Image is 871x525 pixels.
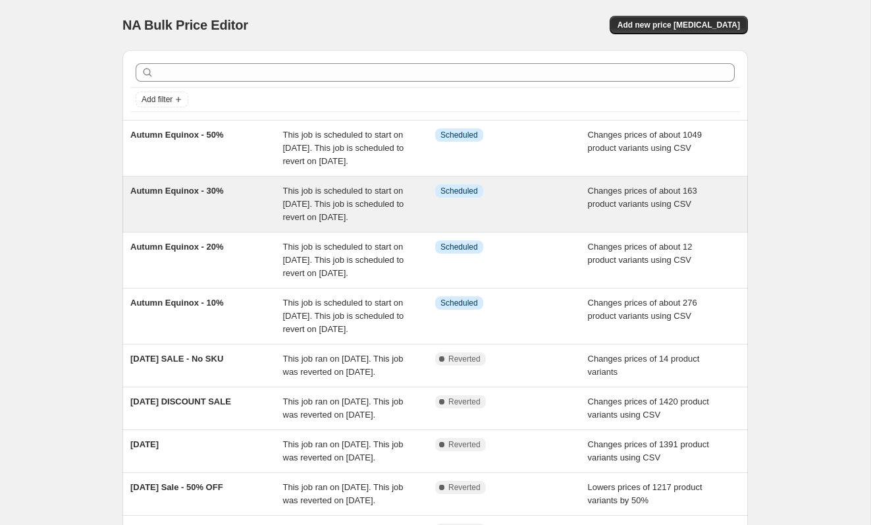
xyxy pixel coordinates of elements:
[283,298,404,334] span: This job is scheduled to start on [DATE]. This job is scheduled to revert on [DATE].
[130,186,224,196] span: Autumn Equinox - 30%
[440,186,478,196] span: Scheduled
[618,20,740,30] span: Add new price [MEDICAL_DATA]
[283,397,404,420] span: This job ran on [DATE]. This job was reverted on [DATE].
[588,298,697,321] span: Changes prices of about 276 product variants using CSV
[588,439,709,462] span: Changes prices of 1391 product variants using CSV
[283,439,404,462] span: This job ran on [DATE]. This job was reverted on [DATE].
[588,130,702,153] span: Changes prices of about 1049 product variants using CSV
[130,397,231,406] span: [DATE] DISCOUNT SALE
[130,482,223,492] span: [DATE] Sale - 50% OFF
[610,16,748,34] button: Add new price [MEDICAL_DATA]
[283,242,404,278] span: This job is scheduled to start on [DATE]. This job is scheduled to revert on [DATE].
[283,482,404,505] span: This job ran on [DATE]. This job was reverted on [DATE].
[448,354,481,364] span: Reverted
[440,130,478,140] span: Scheduled
[448,397,481,407] span: Reverted
[448,439,481,450] span: Reverted
[283,130,404,166] span: This job is scheduled to start on [DATE]. This job is scheduled to revert on [DATE].
[130,130,224,140] span: Autumn Equinox - 50%
[440,298,478,308] span: Scheduled
[588,242,693,265] span: Changes prices of about 12 product variants using CSV
[588,354,700,377] span: Changes prices of 14 product variants
[142,94,172,105] span: Add filter
[588,482,702,505] span: Lowers prices of 1217 product variants by 50%
[130,298,224,308] span: Autumn Equinox - 10%
[588,186,697,209] span: Changes prices of about 163 product variants using CSV
[122,18,248,32] span: NA Bulk Price Editor
[588,397,709,420] span: Changes prices of 1420 product variants using CSV
[130,439,159,449] span: [DATE]
[283,354,404,377] span: This job ran on [DATE]. This job was reverted on [DATE].
[283,186,404,222] span: This job is scheduled to start on [DATE]. This job is scheduled to revert on [DATE].
[130,242,224,252] span: Autumn Equinox - 20%
[448,482,481,493] span: Reverted
[130,354,223,364] span: [DATE] SALE - No SKU
[136,92,188,107] button: Add filter
[440,242,478,252] span: Scheduled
